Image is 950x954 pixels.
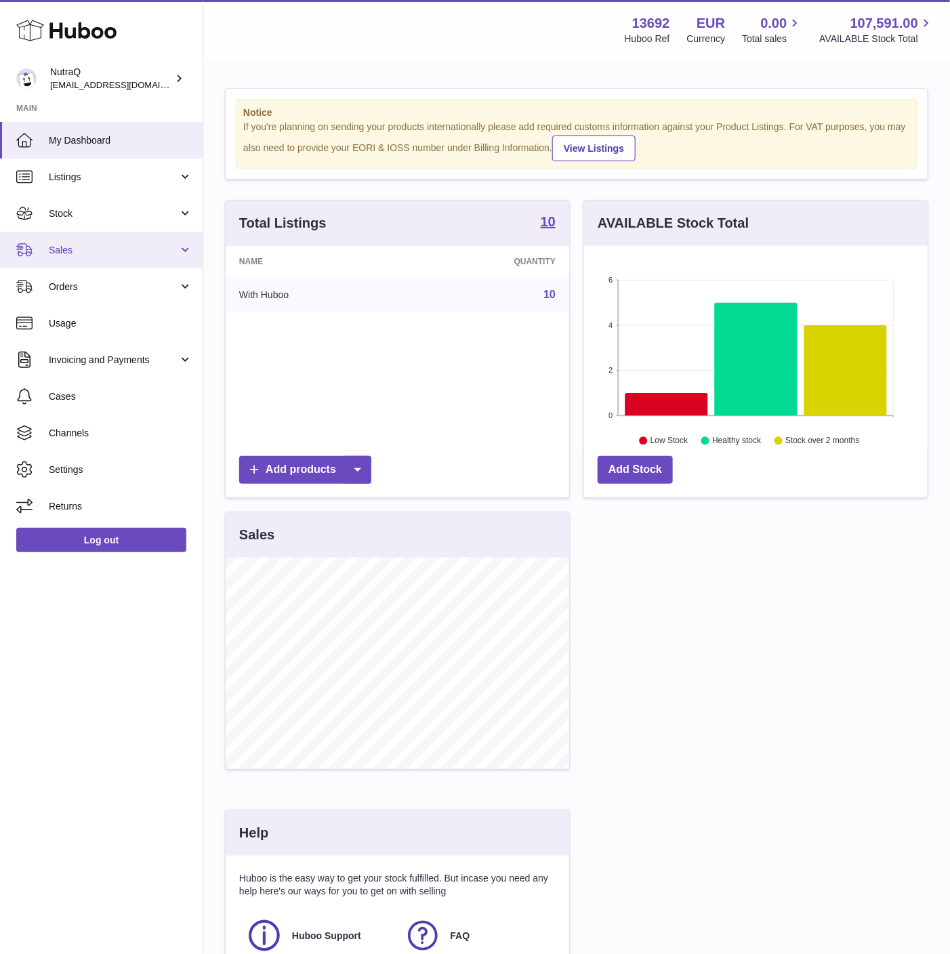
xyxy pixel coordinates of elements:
[712,436,762,445] text: Healthy stock
[239,526,274,544] h3: Sales
[742,14,802,45] a: 0.00 Total sales
[246,917,391,954] a: Huboo Support
[49,500,192,513] span: Returns
[243,121,910,161] div: If you're planning on sending your products internationally please add required customs informati...
[49,281,178,293] span: Orders
[543,289,556,300] a: 10
[608,411,613,419] text: 0
[451,930,470,942] span: FAQ
[49,171,178,184] span: Listings
[49,317,192,330] span: Usage
[49,427,192,440] span: Channels
[625,33,670,45] div: Huboo Ref
[552,136,636,161] a: View Listings
[598,456,673,484] a: Add Stock
[243,106,910,119] strong: Notice
[16,528,186,552] a: Log out
[239,456,371,484] a: Add products
[761,14,787,33] span: 0.00
[49,207,178,220] span: Stock
[49,244,178,257] span: Sales
[598,214,749,232] h3: AVAILABLE Stock Total
[541,215,556,228] strong: 10
[226,277,407,312] td: With Huboo
[650,436,688,445] text: Low Stock
[608,366,613,374] text: 2
[239,214,327,232] h3: Total Listings
[819,14,934,45] a: 107,591.00 AVAILABLE Stock Total
[49,390,192,403] span: Cases
[785,436,859,445] text: Stock over 2 months
[541,215,556,231] a: 10
[16,68,37,89] img: log@nutraq.com
[239,824,268,842] h3: Help
[632,14,670,33] strong: 13692
[608,276,613,284] text: 6
[292,930,361,942] span: Huboo Support
[407,246,569,277] th: Quantity
[405,917,550,954] a: FAQ
[697,14,725,33] strong: EUR
[819,33,934,45] span: AVAILABLE Stock Total
[850,14,918,33] span: 107,591.00
[742,33,802,45] span: Total sales
[687,33,726,45] div: Currency
[49,134,192,147] span: My Dashboard
[49,463,192,476] span: Settings
[50,79,199,90] span: [EMAIL_ADDRESS][DOMAIN_NAME]
[50,66,172,91] div: NutraQ
[608,321,613,329] text: 4
[49,354,178,367] span: Invoicing and Payments
[226,246,407,277] th: Name
[239,872,556,898] p: Huboo is the easy way to get your stock fulfilled. But incase you need any help here's our ways f...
